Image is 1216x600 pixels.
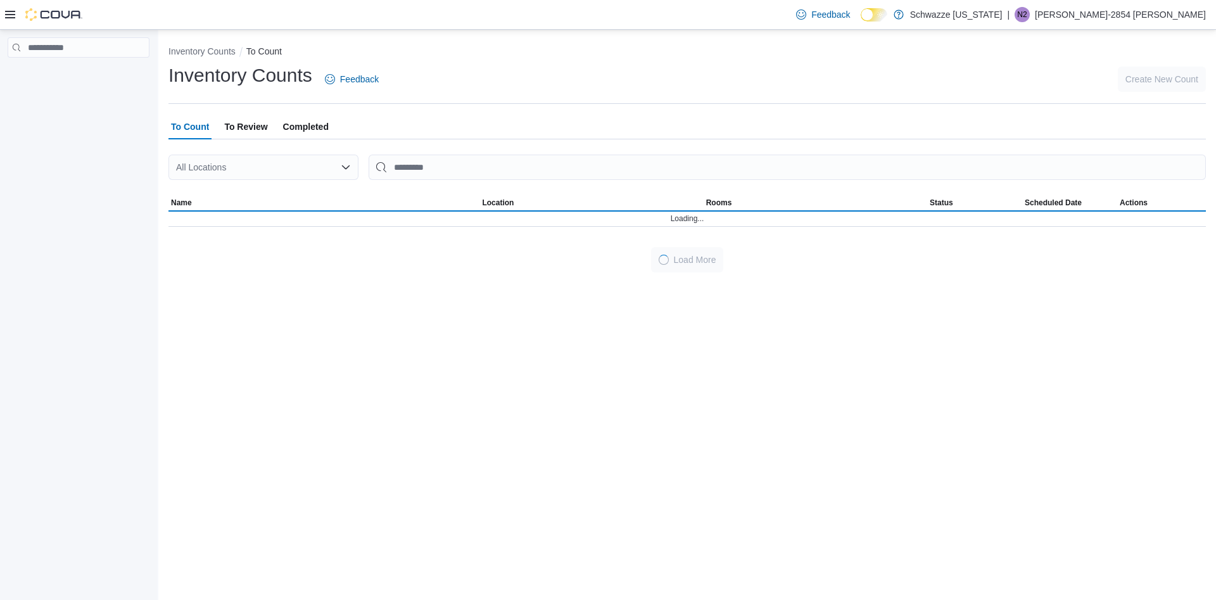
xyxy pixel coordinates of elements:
nav: Complex example [8,60,149,91]
input: Dark Mode [861,8,887,22]
span: Create New Count [1125,73,1198,86]
button: Open list of options [341,162,351,172]
p: | [1007,7,1010,22]
span: Rooms [706,198,732,208]
span: To Count [171,114,209,139]
img: Cova [25,8,82,21]
span: Loading... [671,214,704,224]
button: Inventory Counts [168,46,236,56]
span: Location [482,198,514,208]
button: Scheduled Date [1022,195,1117,210]
span: To Review [224,114,267,139]
a: Feedback [320,67,384,92]
button: Status [927,195,1022,210]
h1: Inventory Counts [168,63,312,88]
p: Schwazze [US_STATE] [910,7,1003,22]
button: Rooms [704,195,927,210]
span: Completed [283,114,329,139]
button: Location [479,195,703,210]
p: [PERSON_NAME]-2854 [PERSON_NAME] [1035,7,1206,22]
span: Feedback [811,8,850,21]
span: Loading [657,253,670,267]
span: N2 [1017,7,1027,22]
span: Actions [1120,198,1148,208]
button: LoadingLoad More [651,247,724,272]
div: Norberto-2854 Hernandez [1015,7,1030,22]
input: This is a search bar. After typing your query, hit enter to filter the results lower in the page. [369,155,1206,180]
span: Scheduled Date [1025,198,1082,208]
span: Name [171,198,192,208]
button: Name [168,195,479,210]
a: Feedback [791,2,855,27]
button: Create New Count [1118,67,1206,92]
span: Load More [674,253,716,266]
nav: An example of EuiBreadcrumbs [168,45,1206,60]
span: Feedback [340,73,379,86]
button: To Count [246,46,282,56]
span: Status [930,198,953,208]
